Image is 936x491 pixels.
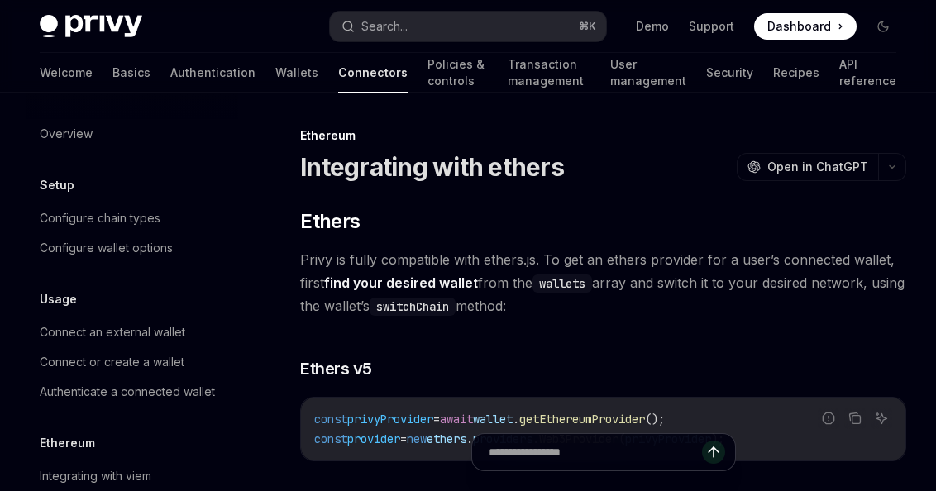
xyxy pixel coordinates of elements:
a: Security [706,53,753,93]
a: API reference [839,53,896,93]
a: Welcome [40,53,93,93]
code: switchChain [370,298,456,316]
h5: Setup [40,175,74,195]
div: Search... [361,17,408,36]
a: Dashboard [754,13,857,40]
button: Open in ChatGPT [737,153,878,181]
a: Connect an external wallet [26,317,238,347]
a: Configure chain types [26,203,238,233]
a: Configure wallet options [26,233,238,263]
button: Report incorrect code [818,408,839,429]
div: Configure chain types [40,208,160,228]
a: Wallets [275,53,318,93]
span: await [440,412,473,427]
a: Transaction management [508,53,590,93]
a: Integrating with viem [26,461,238,491]
span: Privy is fully compatible with ethers.js. To get an ethers provider for a user’s connected wallet... [300,248,906,317]
span: privyProvider [347,412,433,427]
span: Ethers v5 [300,357,372,380]
div: Connect or create a wallet [40,352,184,372]
span: wallet [473,412,513,427]
button: Search...⌘K [330,12,607,41]
button: Toggle dark mode [870,13,896,40]
div: Connect an external wallet [40,322,185,342]
div: Configure wallet options [40,238,173,258]
button: Copy the contents from the code block [844,408,866,429]
span: Ethers [300,208,360,235]
a: Recipes [773,53,819,93]
a: Connectors [338,53,408,93]
a: Support [689,18,734,35]
h5: Ethereum [40,433,95,453]
h5: Usage [40,289,77,309]
div: Integrating with viem [40,466,151,486]
span: Open in ChatGPT [767,159,868,175]
div: Ethereum [300,127,906,144]
a: Demo [636,18,669,35]
span: getEthereumProvider [519,412,645,427]
a: Basics [112,53,150,93]
span: ⌘ K [579,20,596,33]
code: wallets [532,274,592,293]
span: = [433,412,440,427]
span: . [513,412,519,427]
a: Authentication [170,53,255,93]
div: Authenticate a connected wallet [40,382,215,402]
span: Dashboard [767,18,831,35]
button: Send message [702,441,725,464]
a: Overview [26,119,238,149]
span: const [314,412,347,427]
a: User management [610,53,686,93]
button: Ask AI [871,408,892,429]
a: Policies & controls [427,53,488,93]
span: (); [645,412,665,427]
h1: Integrating with ethers [300,152,564,182]
a: find your desired wallet [324,274,478,292]
div: Overview [40,124,93,144]
img: dark logo [40,15,142,38]
a: Connect or create a wallet [26,347,238,377]
a: Authenticate a connected wallet [26,377,238,407]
